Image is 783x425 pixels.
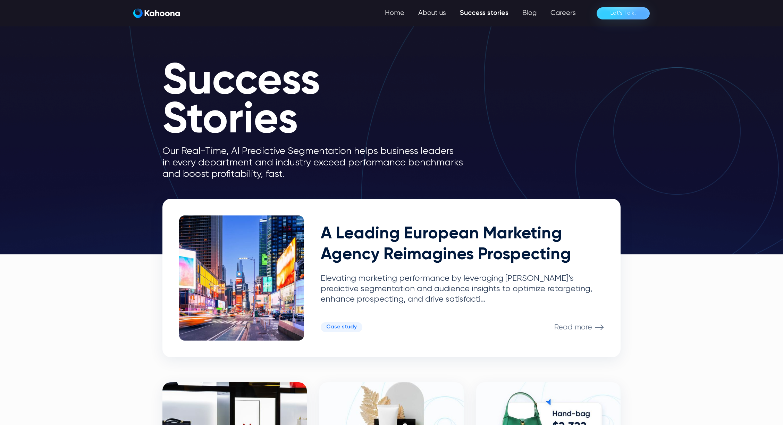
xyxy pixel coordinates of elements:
[133,8,180,18] img: Kahoona logo white
[326,324,357,330] div: Case study
[611,8,636,19] div: Let’s Talk!
[554,323,592,332] p: Read more
[453,6,515,20] a: Success stories
[162,63,475,140] h1: Success Stories
[378,6,411,20] a: Home
[411,6,453,20] a: About us
[162,199,621,357] a: A Leading European Marketing Agency Reimagines ProspectingElevating marketing performance by leve...
[321,224,604,265] h2: A Leading European Marketing Agency Reimagines Prospecting
[133,8,180,18] a: home
[162,146,475,180] p: Our Real-Time, AI Predictive Segmentation helps business leaders in every department and industry...
[544,6,583,20] a: Careers
[597,7,650,19] a: Let’s Talk!
[321,273,604,304] p: Elevating marketing performance by leveraging [PERSON_NAME]’s predictive segmentation and audienc...
[515,6,544,20] a: Blog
